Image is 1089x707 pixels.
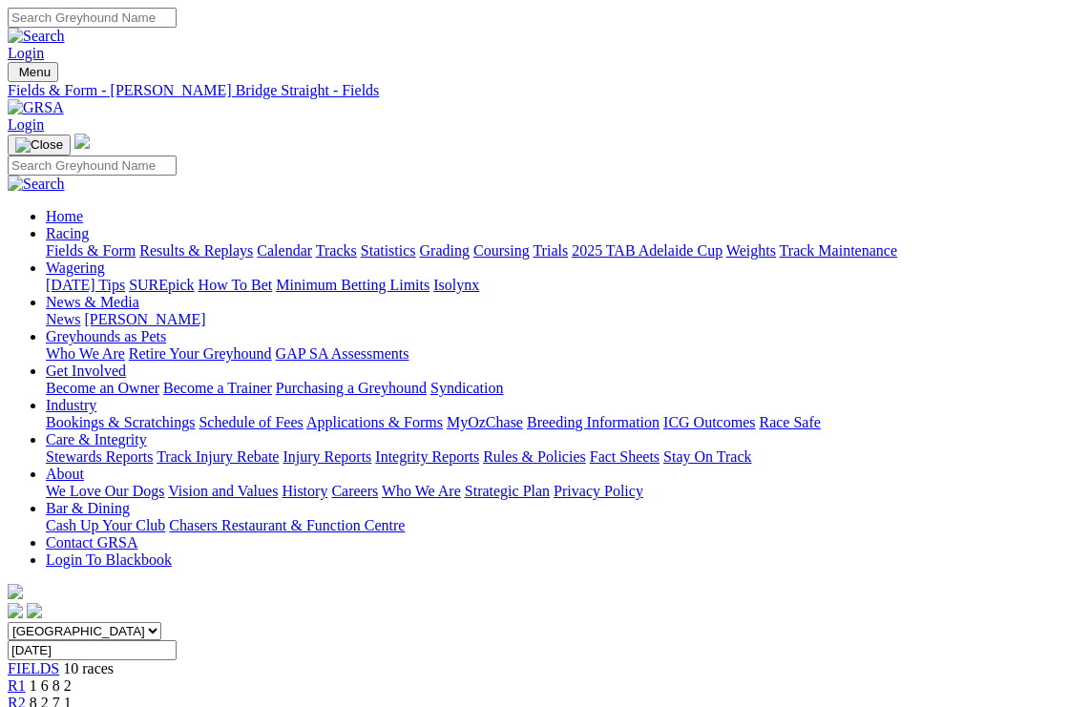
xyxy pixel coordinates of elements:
[465,483,550,499] a: Strategic Plan
[8,8,177,28] input: Search
[430,380,503,396] a: Syndication
[46,380,1081,397] div: Get Involved
[46,242,136,259] a: Fields & Form
[139,242,253,259] a: Results & Replays
[46,414,195,430] a: Bookings & Scratchings
[8,603,23,618] img: facebook.svg
[276,277,429,293] a: Minimum Betting Limits
[433,277,479,293] a: Isolynx
[199,414,303,430] a: Schedule of Fees
[473,242,530,259] a: Coursing
[8,584,23,599] img: logo-grsa-white.png
[590,448,660,465] a: Fact Sheets
[533,242,568,259] a: Trials
[46,448,153,465] a: Stewards Reports
[19,65,51,79] span: Menu
[316,242,357,259] a: Tracks
[15,137,63,153] img: Close
[8,640,177,660] input: Select date
[74,134,90,149] img: logo-grsa-white.png
[8,176,65,193] img: Search
[46,534,137,551] a: Contact GRSA
[169,517,405,533] a: Chasers Restaurant & Function Centre
[46,208,83,224] a: Home
[46,466,84,482] a: About
[572,242,723,259] a: 2025 TAB Adelaide Cup
[46,380,159,396] a: Become an Owner
[84,311,205,327] a: [PERSON_NAME]
[663,414,755,430] a: ICG Outcomes
[8,135,71,156] button: Toggle navigation
[30,677,72,694] span: 1 6 8 2
[46,242,1081,260] div: Racing
[8,156,177,176] input: Search
[46,294,139,310] a: News & Media
[726,242,776,259] a: Weights
[46,414,1081,431] div: Industry
[46,517,1081,534] div: Bar & Dining
[46,277,125,293] a: [DATE] Tips
[306,414,443,430] a: Applications & Forms
[27,603,42,618] img: twitter.svg
[46,345,125,362] a: Who We Are
[527,414,660,430] a: Breeding Information
[8,45,44,61] a: Login
[199,277,273,293] a: How To Bet
[8,28,65,45] img: Search
[46,483,1081,500] div: About
[331,483,378,499] a: Careers
[46,277,1081,294] div: Wagering
[8,660,59,676] a: FIELDS
[420,242,470,259] a: Grading
[483,448,586,465] a: Rules & Policies
[46,551,172,568] a: Login To Blackbook
[257,242,312,259] a: Calendar
[8,82,1081,99] a: Fields & Form - [PERSON_NAME] Bridge Straight - Fields
[46,345,1081,363] div: Greyhounds as Pets
[46,500,130,516] a: Bar & Dining
[46,328,166,344] a: Greyhounds as Pets
[129,345,272,362] a: Retire Your Greyhound
[8,62,58,82] button: Toggle navigation
[382,483,461,499] a: Who We Are
[283,448,371,465] a: Injury Reports
[276,345,409,362] a: GAP SA Assessments
[46,431,147,447] a: Care & Integrity
[282,483,327,499] a: History
[46,363,126,379] a: Get Involved
[8,677,26,694] a: R1
[554,483,643,499] a: Privacy Policy
[375,448,479,465] a: Integrity Reports
[63,660,114,676] span: 10 races
[168,483,278,499] a: Vision and Values
[46,311,80,327] a: News
[276,380,427,396] a: Purchasing a Greyhound
[663,448,751,465] a: Stay On Track
[759,414,820,430] a: Race Safe
[361,242,416,259] a: Statistics
[8,99,64,116] img: GRSA
[163,380,272,396] a: Become a Trainer
[8,116,44,133] a: Login
[46,448,1081,466] div: Care & Integrity
[46,311,1081,328] div: News & Media
[46,483,164,499] a: We Love Our Dogs
[46,260,105,276] a: Wagering
[129,277,194,293] a: SUREpick
[46,225,89,241] a: Racing
[780,242,897,259] a: Track Maintenance
[157,448,279,465] a: Track Injury Rebate
[447,414,523,430] a: MyOzChase
[46,397,96,413] a: Industry
[46,517,165,533] a: Cash Up Your Club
